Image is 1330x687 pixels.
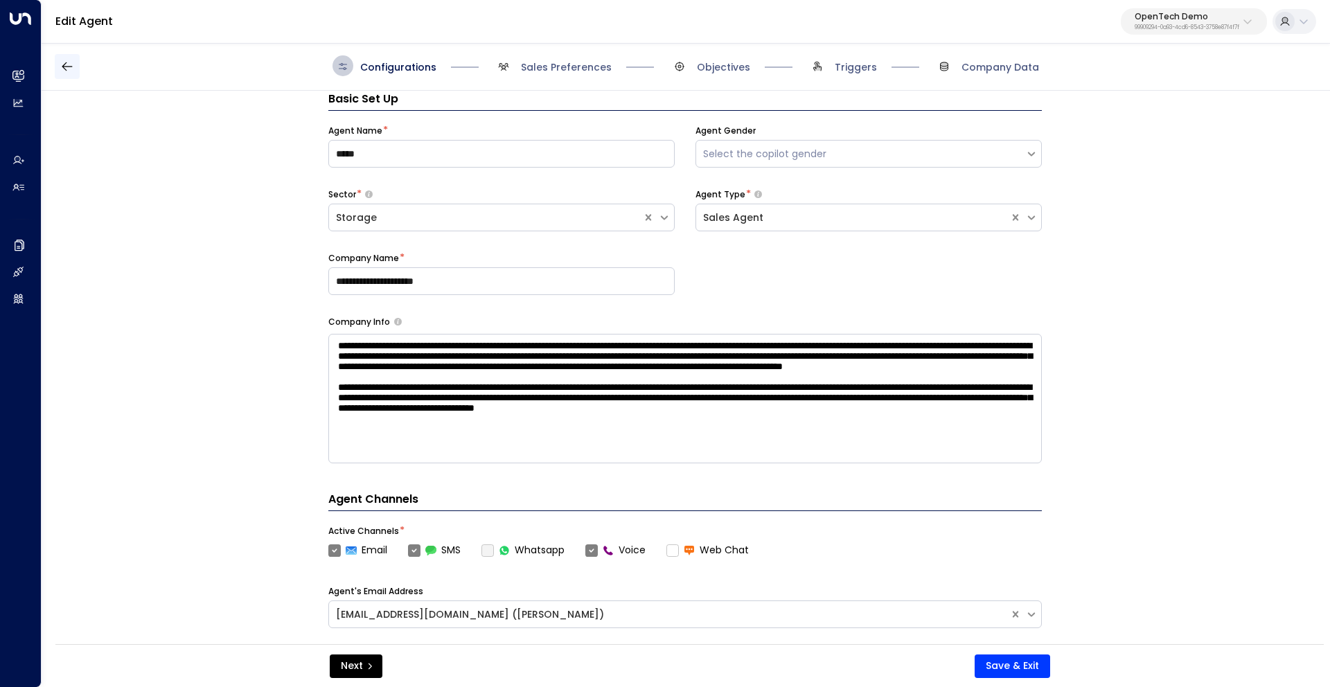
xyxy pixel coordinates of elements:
span: Triggers [835,60,877,74]
div: To activate this channel, please go to the Integrations page [481,543,565,557]
button: OpenTech Demo99909294-0a93-4cd6-8543-3758e87f4f7f [1121,8,1267,35]
span: Company Data [961,60,1039,74]
h4: Agent Channels [328,491,1042,511]
label: Email [328,543,387,557]
h3: Basic Set Up [328,91,1042,111]
a: Edit Agent [55,13,113,29]
label: Whatsapp [481,543,565,557]
p: OpenTech Demo [1135,12,1239,21]
span: Objectives [697,60,750,74]
label: Company Info [328,316,390,328]
span: Configurations [360,60,436,74]
label: Company Name [328,252,399,265]
button: Select whether your copilot will handle inquiries directly from leads or from brokers representin... [754,190,762,199]
label: Sector [328,188,356,201]
label: Web Chat [666,543,749,557]
label: Agent Name [328,125,382,137]
div: Select the copilot gender [703,147,1018,161]
div: Storage [336,211,635,225]
label: Agent's Email Address [328,585,423,598]
label: Voice [585,543,646,557]
label: Agent Gender [695,125,756,137]
button: Select whether your copilot will handle inquiries directly from leads or from brokers representin... [365,190,373,199]
label: Agent Type [695,188,745,201]
label: SMS [408,543,461,557]
button: Provide a brief overview of your company, including your industry, products or services, and any ... [394,318,402,325]
button: Next [330,654,382,678]
button: Save & Exit [975,654,1050,678]
p: 99909294-0a93-4cd6-8543-3758e87f4f7f [1135,25,1239,30]
div: Sales Agent [703,211,1002,225]
label: Active Channels [328,525,399,537]
span: Sales Preferences [521,60,612,74]
div: [EMAIL_ADDRESS][DOMAIN_NAME] ([PERSON_NAME]) [336,607,1002,622]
